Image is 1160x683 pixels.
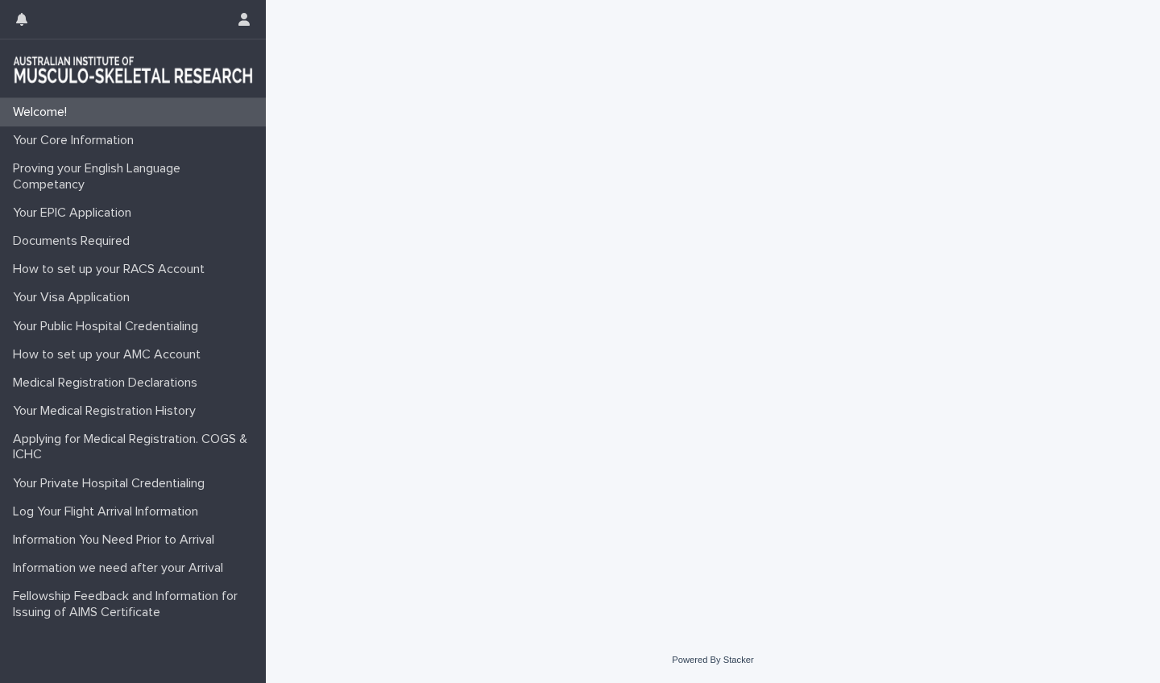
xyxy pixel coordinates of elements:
[6,404,209,419] p: Your Medical Registration History
[6,476,217,491] p: Your Private Hospital Credentialing
[6,504,211,519] p: Log Your Flight Arrival Information
[672,655,753,664] a: Powered By Stacker
[6,290,143,305] p: Your Visa Application
[6,589,266,619] p: Fellowship Feedback and Information for Issuing of AIMS Certificate
[6,561,236,576] p: Information we need after your Arrival
[6,205,144,221] p: Your EPIC Application
[6,105,80,120] p: Welcome!
[6,319,211,334] p: Your Public Hospital Credentialing
[6,262,217,277] p: How to set up your RACS Account
[13,52,253,85] img: 1xcjEmqDTcmQhduivVBy
[6,133,147,148] p: Your Core Information
[6,375,210,391] p: Medical Registration Declarations
[6,234,143,249] p: Documents Required
[6,532,227,548] p: Information You Need Prior to Arrival
[6,347,213,362] p: How to set up your AMC Account
[6,432,266,462] p: Applying for Medical Registration. COGS & ICHC
[6,161,266,192] p: Proving your English Language Competancy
